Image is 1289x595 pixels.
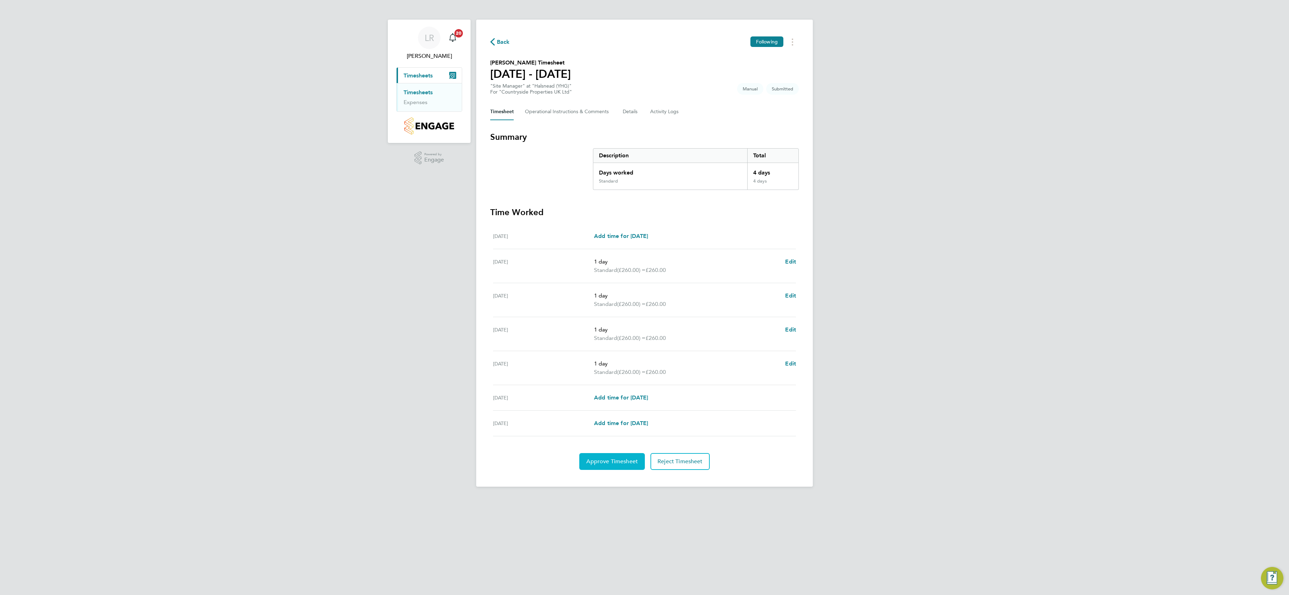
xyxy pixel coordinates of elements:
[785,292,796,300] a: Edit
[594,266,617,274] span: Standard
[493,394,594,402] div: [DATE]
[747,163,798,178] div: 4 days
[747,149,798,163] div: Total
[446,27,460,49] a: 20
[404,72,433,79] span: Timesheets
[617,335,646,341] span: (£260.00) =
[594,232,648,240] a: Add time for [DATE]
[490,83,572,95] div: "Site Manager" at "Halsnead (YHG)"
[617,301,646,307] span: (£260.00) =
[490,103,514,120] button: Timesheet
[785,360,796,367] span: Edit
[785,292,796,299] span: Edit
[594,258,780,266] p: 1 day
[594,233,648,239] span: Add time for [DATE]
[650,103,680,120] button: Activity Logs
[490,37,510,46] button: Back
[617,267,646,273] span: (£260.00) =
[737,83,763,95] span: This timesheet was manually created.
[646,301,666,307] span: £260.00
[424,151,444,157] span: Powered by
[599,178,618,184] div: Standard
[594,368,617,376] span: Standard
[594,292,780,300] p: 1 day
[785,326,796,334] a: Edit
[756,39,778,45] span: Following
[593,148,799,190] div: Summary
[397,83,462,111] div: Timesheets
[424,157,444,163] span: Engage
[404,99,427,105] a: Expenses
[579,453,645,470] button: Approve Timesheet
[594,419,648,428] a: Add time for [DATE]
[747,178,798,190] div: 4 days
[646,335,666,341] span: £260.00
[404,89,433,96] a: Timesheets
[493,292,594,308] div: [DATE]
[490,207,799,218] h3: Time Worked
[650,453,710,470] button: Reject Timesheet
[490,131,799,470] section: Timesheet
[785,360,796,368] a: Edit
[594,394,648,402] a: Add time for [DATE]
[1261,567,1283,589] button: Engage Resource Center
[594,420,648,426] span: Add time for [DATE]
[525,103,612,120] button: Operational Instructions & Comments
[404,117,454,135] img: countryside-properties-logo-retina.png
[493,232,594,240] div: [DATE]
[493,258,594,274] div: [DATE]
[623,103,639,120] button: Details
[490,131,799,143] h3: Summary
[490,59,571,67] h2: [PERSON_NAME] Timesheet
[785,258,796,265] span: Edit
[593,149,747,163] div: Description
[497,38,510,46] span: Back
[493,419,594,428] div: [DATE]
[593,163,747,178] div: Days worked
[785,326,796,333] span: Edit
[388,20,471,143] nav: Main navigation
[425,33,434,42] span: LR
[594,394,648,401] span: Add time for [DATE]
[785,258,796,266] a: Edit
[594,326,780,334] p: 1 day
[766,83,799,95] span: This timesheet is Submitted.
[414,151,444,165] a: Powered byEngage
[490,67,571,81] h1: [DATE] - [DATE]
[657,458,703,465] span: Reject Timesheet
[646,267,666,273] span: £260.00
[586,458,638,465] span: Approve Timesheet
[786,36,799,47] button: Timesheets Menu
[493,326,594,342] div: [DATE]
[490,89,572,95] div: For "Countryside Properties UK Ltd"
[750,36,783,47] button: Following
[396,27,462,60] a: LR[PERSON_NAME]
[594,334,617,342] span: Standard
[396,52,462,60] span: Lee Roche
[594,300,617,308] span: Standard
[493,360,594,376] div: [DATE]
[397,68,462,83] button: Timesheets
[617,369,646,375] span: (£260.00) =
[594,360,780,368] p: 1 day
[396,117,462,135] a: Go to home page
[454,29,463,37] span: 20
[646,369,666,375] span: £260.00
